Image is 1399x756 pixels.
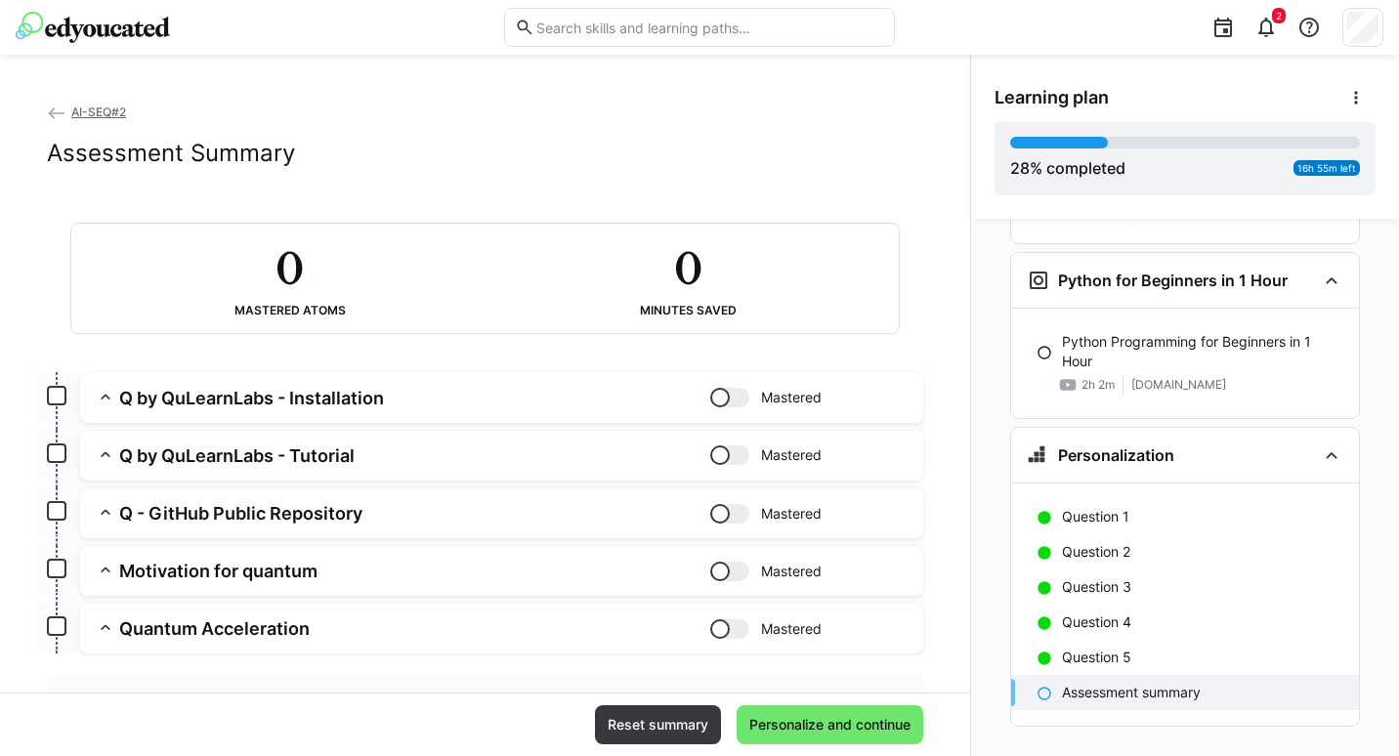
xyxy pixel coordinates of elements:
h3: Python for Beginners in 1 Hour [1058,271,1288,290]
h3: Q by QuLearnLabs - Installation [119,387,710,409]
div: % completed [1010,156,1125,180]
a: AI-SEQ#2 [47,105,126,119]
p: Question 3 [1062,577,1131,597]
h3: Quantum Acceleration [119,617,710,640]
p: Question 2 [1062,542,1130,562]
p: Question 5 [1062,648,1131,667]
p: Question 1 [1062,507,1129,526]
button: Personalize and continue [737,705,923,744]
p: Question 4 [1062,612,1131,632]
h2: Assessment Summary [47,139,295,168]
span: [DOMAIN_NAME] [1131,377,1226,393]
div: Minutes saved [640,304,737,317]
span: Learning plan [995,87,1109,108]
span: Mastered [761,562,822,581]
span: Personalize and continue [746,715,913,735]
p: Python Programming for Beginners in 1 Hour [1062,332,1343,371]
h3: Q by QuLearnLabs - Tutorial [119,444,710,467]
h3: Personalization [1058,445,1174,465]
span: 28 [1010,158,1030,178]
h2: 0 [674,239,701,296]
span: Reset summary [605,715,711,735]
h2: 0 [276,239,303,296]
span: Mastered [761,619,822,639]
span: Mastered [761,445,822,465]
span: 2h 2m [1081,377,1115,393]
h3: Motivation for quantum [119,560,710,582]
span: Mastered [761,388,822,407]
span: AI-SEQ#2 [71,105,126,119]
h3: Q - GitHub Public Repository [119,502,710,525]
p: Assessment summary [1062,683,1201,702]
div: Based on your answers, we think these are the atoms you haven’t mastered yet. They will be added ... [47,674,923,744]
span: 2 [1276,10,1282,21]
input: Search skills and learning paths… [534,19,884,36]
div: Mastered atoms [234,304,346,317]
span: Mastered [761,504,822,524]
span: 16h 55m left [1297,162,1356,174]
button: Reset summary [595,705,721,744]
